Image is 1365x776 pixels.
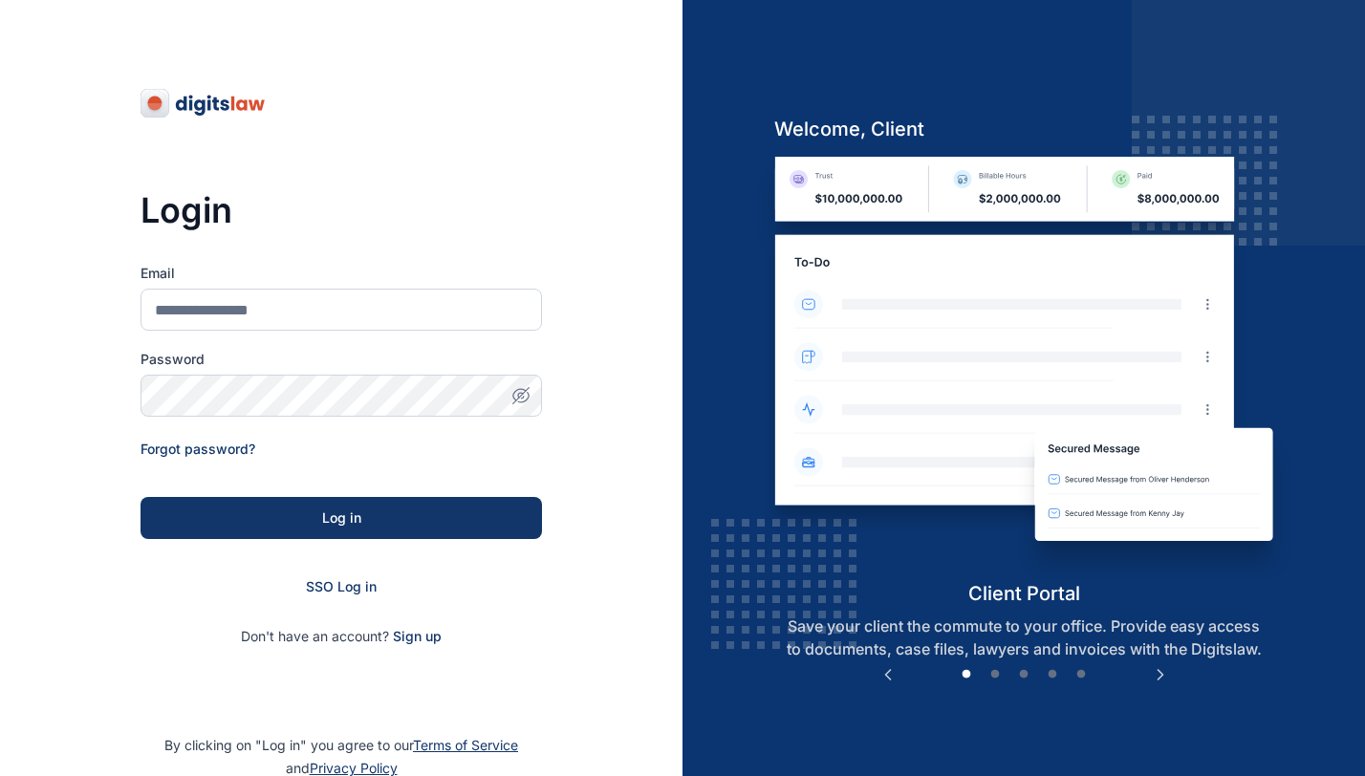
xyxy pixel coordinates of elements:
button: 1 [957,665,976,684]
h3: Login [141,191,542,229]
a: Privacy Policy [310,760,398,776]
p: Save your client the commute to your office. Provide easy access to documents, case files, lawyer... [759,614,1289,660]
label: Password [141,350,542,369]
span: and [286,760,398,776]
span: Sign up [393,627,442,646]
a: Terms of Service [413,737,518,753]
h5: client portal [759,580,1289,607]
h5: welcome, client [759,116,1289,142]
p: Don't have an account? [141,627,542,646]
button: Previous [878,665,898,684]
button: 3 [1014,665,1033,684]
a: Sign up [393,628,442,644]
a: SSO Log in [306,578,377,594]
a: Forgot password? [141,441,255,457]
div: Log in [171,508,511,528]
label: Email [141,264,542,283]
button: 2 [986,665,1005,684]
button: Next [1151,665,1170,684]
img: client-portal [759,157,1289,580]
button: 5 [1072,665,1091,684]
img: digitslaw-logo [141,88,267,119]
button: Log in [141,497,542,539]
button: 4 [1043,665,1062,684]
